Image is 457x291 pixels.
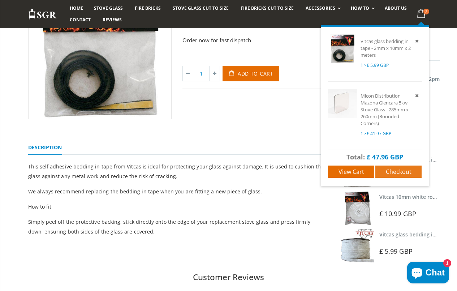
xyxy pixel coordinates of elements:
a: Accessories [300,3,344,14]
span: 1 × [361,62,389,68]
img: Stove Glass Replacement [28,8,57,20]
a: Vitcas glass bedding in tape - 2mm x 10mm x 2 meters [361,38,411,58]
a: 2 [414,7,429,21]
a: Reviews [97,14,127,26]
p: Order now for fast dispatch [182,36,326,44]
span: £ 47.96 GBP [367,153,403,161]
a: Remove item [414,91,422,100]
span: £ 10.99 GBP [379,209,416,218]
a: View cart [328,166,374,178]
span: Contact [70,17,91,23]
span: Total: [346,153,365,161]
img: Vitcas glass bedding in tape - 2mm x 10mm x 2 meters [328,34,357,63]
a: About us [379,3,412,14]
a: Fire Bricks [129,3,166,14]
a: Contact [64,14,96,26]
a: Stove Glass Cut To Size [167,3,234,14]
a: Checkout [375,166,422,178]
span: View cart [339,168,364,176]
span: £ 41.97 GBP [367,130,391,137]
span: 1 × [361,130,391,137]
span: How To [351,5,369,11]
h2: Customer Reviews [6,271,451,283]
span: Fire Bricks [135,5,161,11]
inbox-online-store-chat: Shopify online store chat [405,262,451,285]
span: Reviews [103,17,122,23]
p: We always recommend replacing the bedding in tape when you are fitting a new piece of glass. [28,187,326,196]
span: About us [385,5,407,11]
button: Add to Cart [223,66,279,81]
img: Micon Distribution Mazona Glencara 5kw Stove Glass - 285mm x 260mm (Rounded Corners) [328,89,357,118]
a: How To [345,3,378,14]
span: 2 [423,9,429,14]
a: Micon Distribution Mazona Glencara 5kw Stove Glass - 285mm x 260mm (Rounded Corners) [361,93,409,127]
a: Remove item [414,37,422,45]
img: Vitcas white rope, glue and gloves kit 10mm [340,191,374,225]
span: £ 5.99 GBP [379,247,413,256]
span: Stove Glass Cut To Size [173,5,229,11]
a: Home [64,3,89,14]
img: Vitcas stove glass bedding in tape [340,229,374,262]
span: How to fit [28,203,52,210]
span: Checkout [386,168,411,176]
a: Fire Bricks Cut To Size [235,3,299,14]
span: Add to Cart [238,70,273,77]
span: Fire Bricks Cut To Size [241,5,294,11]
span: Accessories [306,5,335,11]
span: Home [70,5,83,11]
a: Stove Glass [89,3,128,14]
a: Description [28,141,62,155]
span: Stove Glass [94,5,123,11]
p: This self adhesive bedding in tape from Vitcas is ideal for protecting your glass against damage.... [28,162,326,181]
span: £ 5.99 GBP [367,62,389,68]
p: Simply peel off the protective backing, stick directly onto the edge of your replacement stove gl... [28,217,326,236]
